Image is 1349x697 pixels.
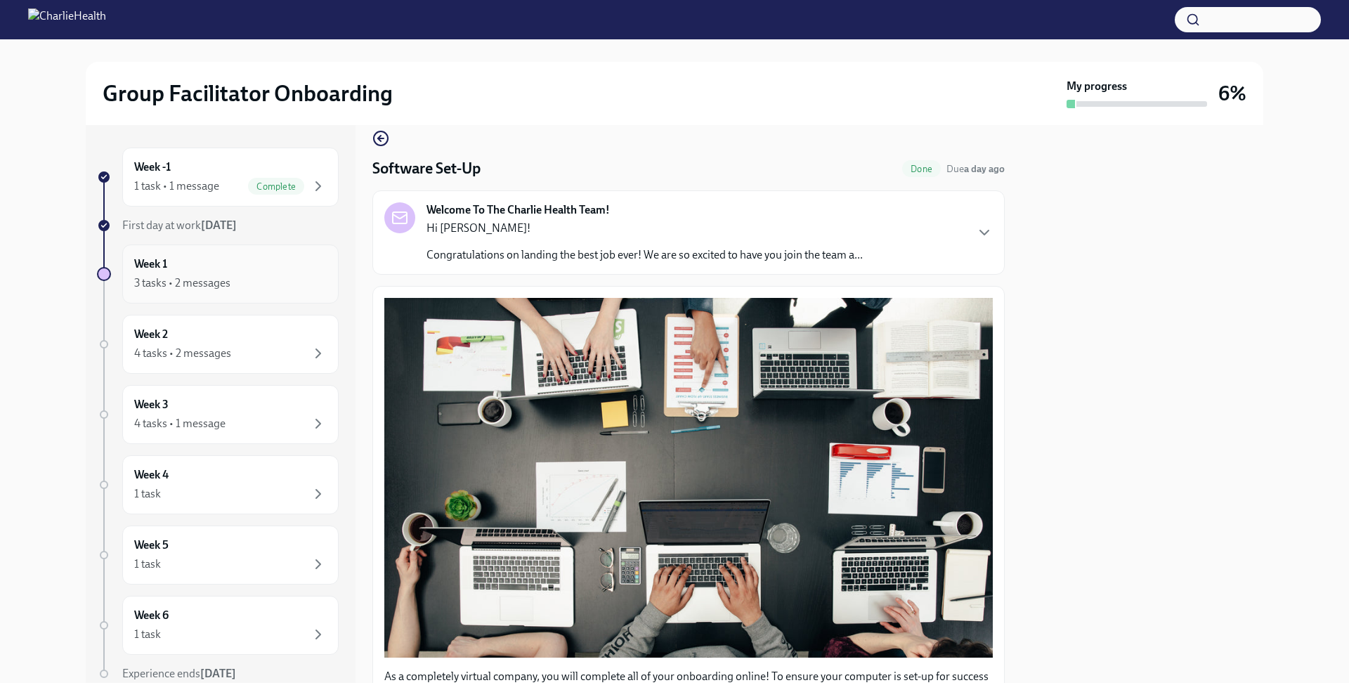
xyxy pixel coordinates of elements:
h6: Week 5 [134,538,169,553]
h2: Group Facilitator Onboarding [103,79,393,108]
div: 4 tasks • 1 message [134,416,226,431]
div: 4 tasks • 2 messages [134,346,231,361]
p: Congratulations on landing the best job ever! We are so excited to have you join the team a... [426,247,863,263]
h3: 6% [1218,81,1246,106]
a: Week 13 tasks • 2 messages [97,245,339,304]
strong: a day ago [964,163,1005,175]
a: Week -11 task • 1 messageComplete [97,148,339,207]
a: Week 51 task [97,526,339,585]
span: Done [902,164,941,174]
span: First day at work [122,219,237,232]
a: Week 61 task [97,596,339,655]
strong: [DATE] [200,667,236,680]
span: September 9th, 2025 09:00 [946,162,1005,176]
p: Hi [PERSON_NAME]! [426,221,863,236]
strong: My progress [1067,79,1127,94]
h6: Week 3 [134,397,169,412]
div: 1 task • 1 message [134,178,219,194]
strong: [DATE] [201,219,237,232]
span: Due [946,163,1005,175]
a: First day at work[DATE] [97,218,339,233]
div: 3 tasks • 2 messages [134,275,230,291]
h6: Week 1 [134,256,167,272]
button: Zoom image [384,298,993,658]
div: 1 task [134,486,161,502]
h6: Week 4 [134,467,169,483]
strong: Welcome To The Charlie Health Team! [426,202,610,218]
h6: Week 6 [134,608,169,623]
span: Experience ends [122,667,236,680]
a: Week 34 tasks • 1 message [97,385,339,444]
div: 1 task [134,627,161,642]
a: Week 41 task [97,455,339,514]
h6: Week 2 [134,327,168,342]
img: CharlieHealth [28,8,106,31]
span: Complete [248,181,304,192]
div: 1 task [134,556,161,572]
a: Week 24 tasks • 2 messages [97,315,339,374]
h6: Week -1 [134,159,171,175]
h4: Software Set-Up [372,158,481,179]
